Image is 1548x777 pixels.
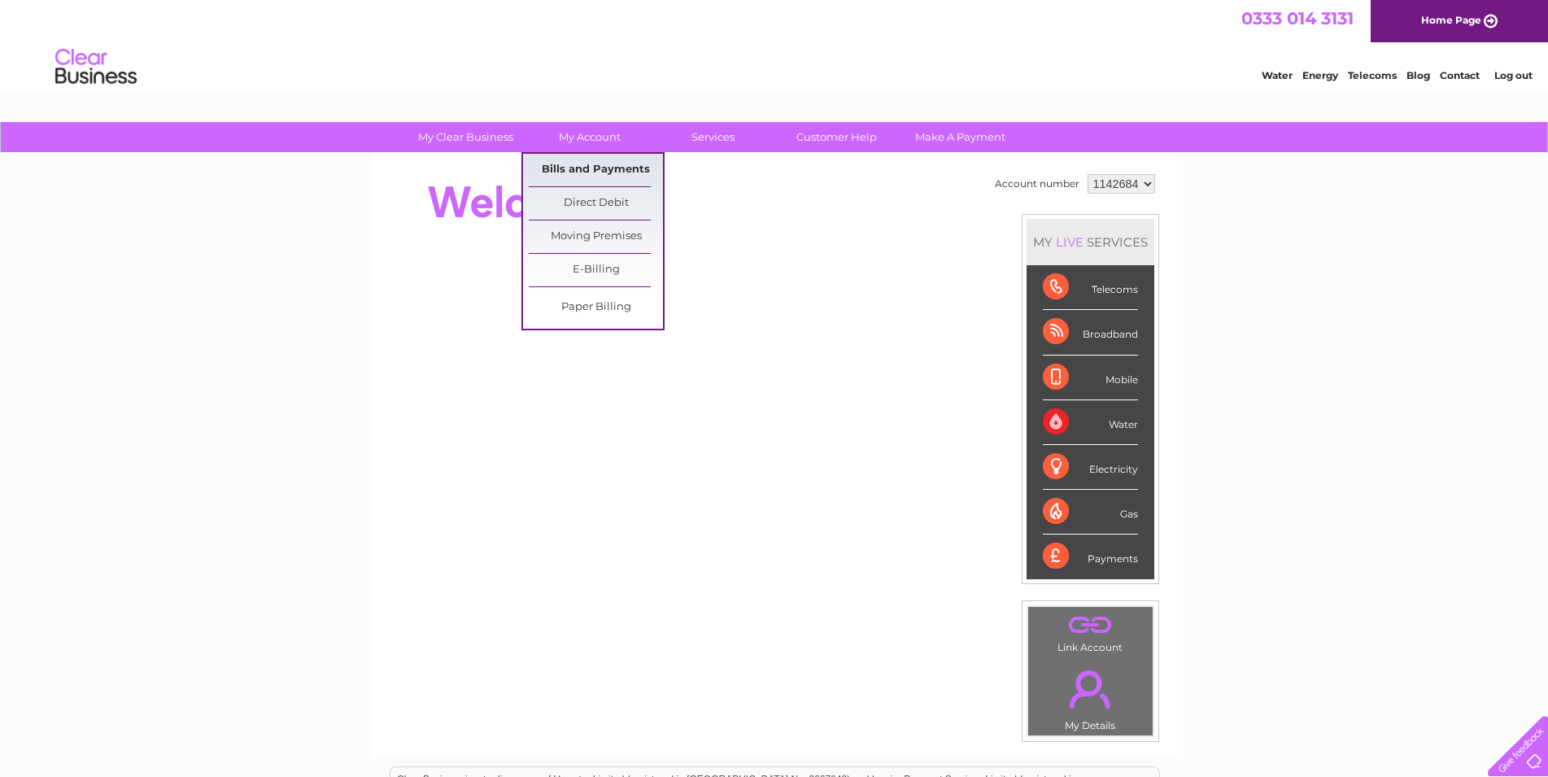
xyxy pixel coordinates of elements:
[55,42,137,92] img: logo.png
[390,9,1159,79] div: Clear Business is a trading name of Verastar Limited (registered in [GEOGRAPHIC_DATA] No. 3667643...
[1494,69,1533,81] a: Log out
[1262,69,1293,81] a: Water
[1348,69,1397,81] a: Telecoms
[1440,69,1480,81] a: Contact
[1241,8,1354,28] a: 0333 014 3131
[1043,535,1138,578] div: Payments
[399,122,533,152] a: My Clear Business
[529,154,663,186] a: Bills and Payments
[1032,611,1149,639] a: .
[646,122,780,152] a: Services
[1043,445,1138,490] div: Electricity
[1053,234,1087,250] div: LIVE
[1027,657,1153,736] td: My Details
[1032,661,1149,718] a: .
[770,122,904,152] a: Customer Help
[893,122,1027,152] a: Make A Payment
[529,291,663,324] a: Paper Billing
[529,187,663,220] a: Direct Debit
[1043,310,1138,355] div: Broadband
[1027,219,1154,265] div: MY SERVICES
[991,170,1084,198] td: Account number
[1043,400,1138,445] div: Water
[529,220,663,253] a: Moving Premises
[1043,490,1138,535] div: Gas
[522,122,656,152] a: My Account
[1027,606,1153,657] td: Link Account
[1406,69,1430,81] a: Blog
[1043,356,1138,400] div: Mobile
[1302,69,1338,81] a: Energy
[1043,265,1138,310] div: Telecoms
[529,254,663,286] a: E-Billing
